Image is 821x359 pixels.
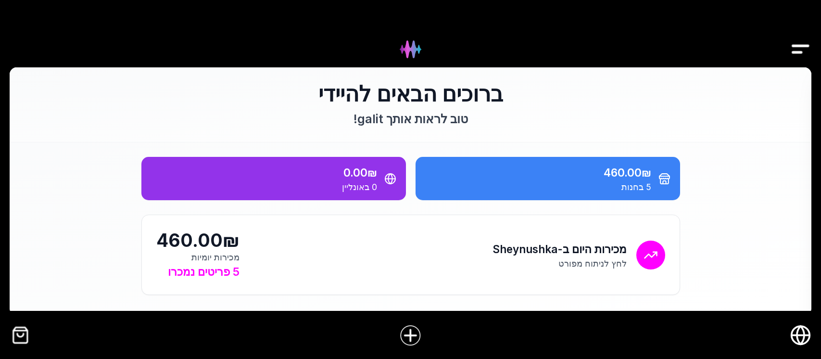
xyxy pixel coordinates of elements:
img: Drawer [790,31,811,68]
div: 460.00₪ [156,230,240,251]
img: קופה [10,324,31,346]
span: טוב לראות אותך galit ! [354,112,468,126]
p: לחץ לניתוח מפורט [493,257,627,269]
div: 5 בחנות [425,181,651,193]
a: חנות אונליין [790,324,811,346]
img: Hydee Logo [392,31,429,68]
div: מכירות יומיות [156,251,240,263]
div: 460.00₪ [425,164,651,181]
div: 0 באונליין [151,181,377,193]
button: Drawer [790,23,811,45]
img: הוסף פריט [399,324,422,347]
h1: ברוכים הבאים להיידי [141,82,680,106]
div: 5 פריטים נמכרו [156,263,240,280]
h2: מכירות היום ב-Sheynushka [493,241,627,257]
div: 0.00₪ [151,164,377,181]
a: הוסף פריט [392,317,429,354]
